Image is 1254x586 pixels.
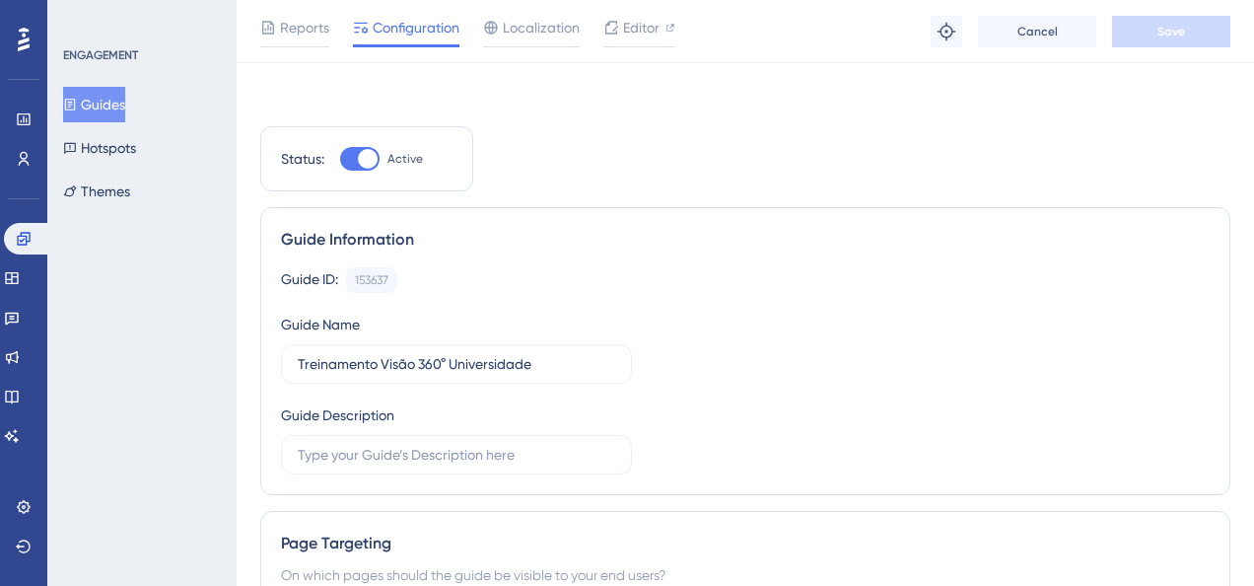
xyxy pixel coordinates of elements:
[281,228,1210,252] div: Guide Information
[63,47,138,63] div: ENGAGEMENT
[373,16,459,39] span: Configuration
[281,267,338,293] div: Guide ID:
[298,353,615,375] input: Type your Guide’s Name here
[281,403,394,427] div: Guide Description
[63,130,136,166] button: Hotspots
[355,272,388,288] div: 153637
[387,151,423,167] span: Active
[503,16,580,39] span: Localization
[1112,16,1230,47] button: Save
[978,16,1096,47] button: Cancel
[281,147,324,171] div: Status:
[281,532,1210,555] div: Page Targeting
[1157,24,1185,39] span: Save
[63,87,125,122] button: Guides
[1017,24,1058,39] span: Cancel
[281,313,360,336] div: Guide Name
[63,174,130,209] button: Themes
[623,16,660,39] span: Editor
[280,16,329,39] span: Reports
[298,444,615,466] input: Type your Guide’s Description here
